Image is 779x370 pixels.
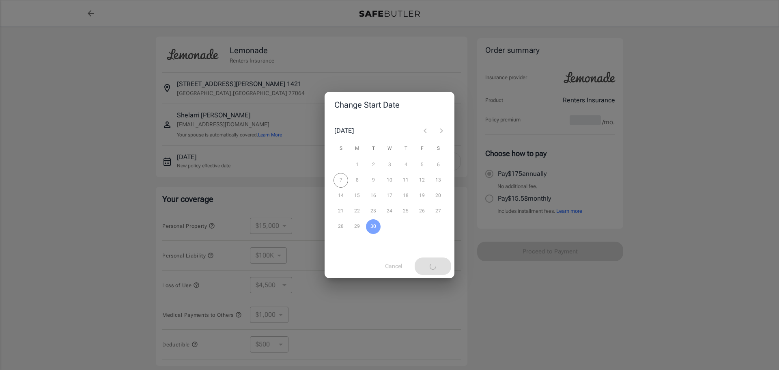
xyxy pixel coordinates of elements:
[334,126,354,136] div: [DATE]
[382,141,397,157] span: Wednesday
[398,141,413,157] span: Thursday
[334,141,348,157] span: Sunday
[325,92,454,118] h2: Change Start Date
[350,141,364,157] span: Monday
[415,141,429,157] span: Friday
[431,141,445,157] span: Saturday
[366,141,381,157] span: Tuesday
